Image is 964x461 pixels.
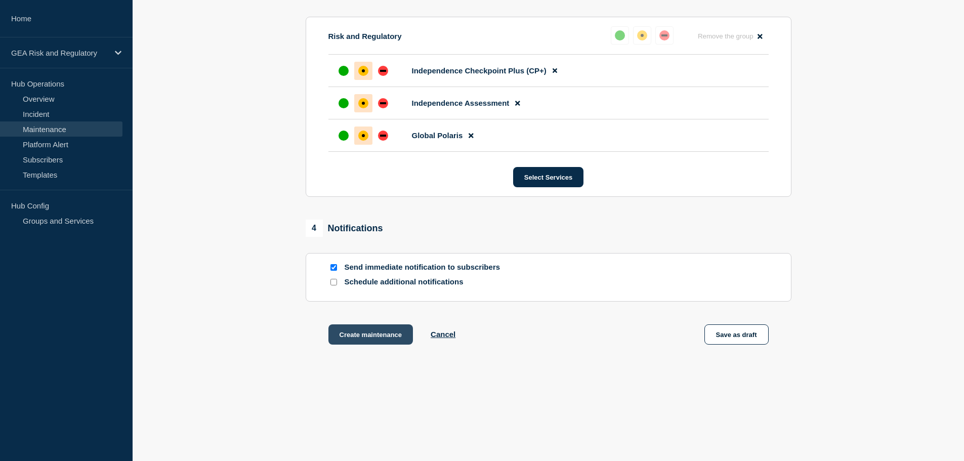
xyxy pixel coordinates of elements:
p: Schedule additional notifications [345,277,507,287]
div: affected [358,131,368,141]
div: up [339,131,349,141]
input: Schedule additional notifications [330,279,337,285]
input: Send immediate notification to subscribers [330,264,337,271]
div: down [378,66,388,76]
div: up [339,98,349,108]
p: Send immediate notification to subscribers [345,263,507,272]
span: 4 [306,220,323,237]
span: Global Polaris [412,131,463,140]
button: up [611,26,629,45]
div: affected [358,98,368,108]
div: affected [358,66,368,76]
div: down [659,30,669,40]
div: up [615,30,625,40]
div: down [378,131,388,141]
p: Risk and Regulatory [328,32,402,40]
div: down [378,98,388,108]
div: up [339,66,349,76]
button: affected [633,26,651,45]
button: down [655,26,674,45]
button: Save as draft [704,324,769,345]
span: Independence Checkpoint Plus (CP+) [412,66,547,75]
div: affected [637,30,647,40]
p: GEA Risk and Regulatory [11,49,108,57]
span: Independence Assessment [412,99,510,107]
div: Notifications [306,220,383,237]
span: Remove the group [698,32,753,40]
button: Create maintenance [328,324,413,345]
button: Remove the group [692,26,769,46]
button: Select Services [513,167,583,187]
button: Cancel [431,330,455,339]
